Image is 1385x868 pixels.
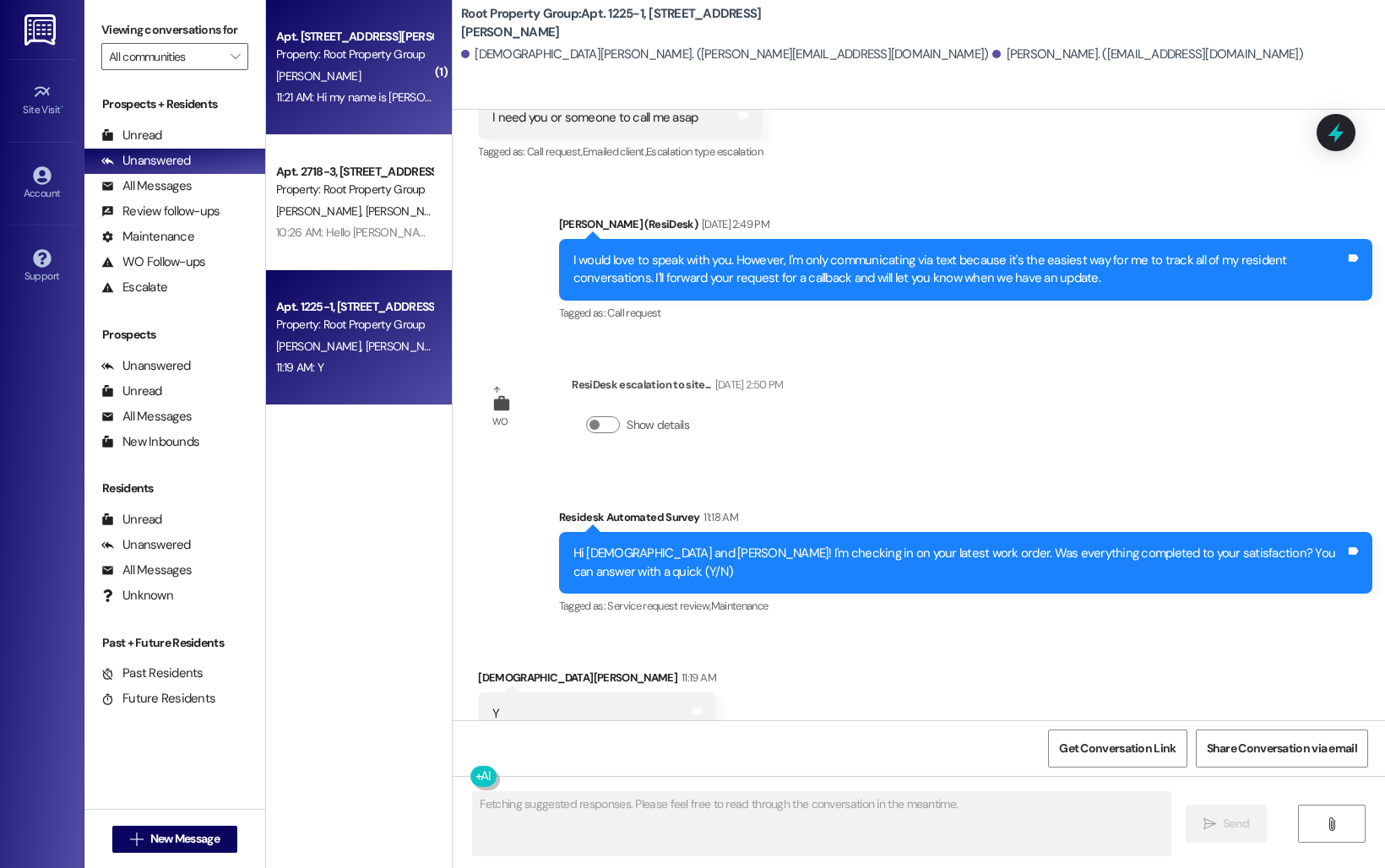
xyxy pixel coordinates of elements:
[366,339,450,354] span: [PERSON_NAME]
[276,360,323,375] div: 11:19 AM: Y
[992,46,1303,63] div: [PERSON_NAME]. ([EMAIL_ADDRESS][DOMAIN_NAME])
[276,28,432,46] div: Apt. [STREET_ADDRESS][PERSON_NAME]
[84,480,265,497] div: Residents
[492,705,499,723] div: Y
[101,203,220,220] div: Review follow-ups
[473,792,1170,855] textarea: Fetching suggested responses. Please feel free to read through the conversation in the meantime.
[1223,815,1249,833] span: Send
[276,203,366,219] span: [PERSON_NAME]
[276,298,432,316] div: Apt. 1225-1, [STREET_ADDRESS][PERSON_NAME]
[276,225,985,240] div: 10:26 AM: Hello [PERSON_NAME]! Our air expert was super helpful, was just wondering if we had an ...
[101,665,204,682] div: Past Residents
[559,508,1372,532] div: Residesk Automated Survey
[8,78,76,123] a: Site Visit •
[607,599,710,613] span: Service request review ,
[527,144,583,159] span: Call request ,
[101,127,162,144] div: Unread
[1059,740,1176,757] span: Get Conversation Link
[101,690,215,708] div: Future Residents
[1207,740,1357,757] span: Share Conversation via email
[559,301,1372,325] div: Tagged as:
[101,561,192,579] div: All Messages
[677,669,716,686] div: 11:19 AM
[276,316,432,334] div: Property: Root Property Group
[101,511,162,529] div: Unread
[130,833,143,846] i: 
[101,536,191,554] div: Unanswered
[478,139,763,164] div: Tagged as:
[1325,817,1338,831] i: 
[276,181,432,198] div: Property: Root Property Group
[478,669,716,692] div: [DEMOGRAPHIC_DATA][PERSON_NAME]
[1186,805,1268,843] button: Send
[276,339,366,354] span: [PERSON_NAME]
[8,161,76,207] a: Account
[646,144,763,159] span: Escalation type escalation
[101,17,248,43] label: Viewing conversations for
[572,376,783,399] div: ResiDesk escalation to site...
[84,95,265,113] div: Prospects + Residents
[1203,817,1216,831] i: 
[583,144,646,159] span: Emailed client ,
[109,43,221,70] input: All communities
[84,326,265,344] div: Prospects
[559,594,1372,618] div: Tagged as:
[150,830,220,848] span: New Message
[461,46,988,63] div: [DEMOGRAPHIC_DATA][PERSON_NAME]. ([PERSON_NAME][EMAIL_ADDRESS][DOMAIN_NAME])
[1048,730,1187,768] button: Get Conversation Link
[61,101,63,113] span: •
[84,634,265,652] div: Past + Future Residents
[101,587,173,605] div: Unknown
[461,5,799,41] b: Root Property Group: Apt. 1225-1, [STREET_ADDRESS][PERSON_NAME]
[1196,730,1368,768] button: Share Conversation via email
[698,215,769,233] div: [DATE] 2:49 PM
[492,413,508,431] div: WO
[101,382,162,400] div: Unread
[276,163,432,181] div: Apt. 2718-3, [STREET_ADDRESS][PERSON_NAME]
[101,279,167,296] div: Escalate
[276,68,361,84] span: [PERSON_NAME]
[559,215,1372,239] div: [PERSON_NAME] (ResiDesk)
[573,545,1345,581] div: Hi [DEMOGRAPHIC_DATA] and [PERSON_NAME]! I'm checking in on your latest work order. Was everythin...
[101,253,205,271] div: WO Follow-ups
[627,416,689,434] label: Show details
[24,14,59,46] img: ResiDesk Logo
[366,203,455,219] span: [PERSON_NAME]
[101,433,199,451] div: New Inbounds
[112,826,237,853] button: New Message
[276,46,432,63] div: Property: Root Property Group
[101,357,191,375] div: Unanswered
[101,152,191,170] div: Unanswered
[101,408,192,426] div: All Messages
[573,252,1345,288] div: I would love to speak with you. However, I'm only communicating via text because it's the easiest...
[231,50,240,63] i: 
[607,306,660,320] span: Call request
[8,244,76,290] a: Support
[101,177,192,195] div: All Messages
[711,599,769,613] span: Maintenance
[492,109,698,127] div: I need you or someone to call me asap
[711,376,784,393] div: [DATE] 2:50 PM
[101,228,194,246] div: Maintenance
[699,508,738,526] div: 11:18 AM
